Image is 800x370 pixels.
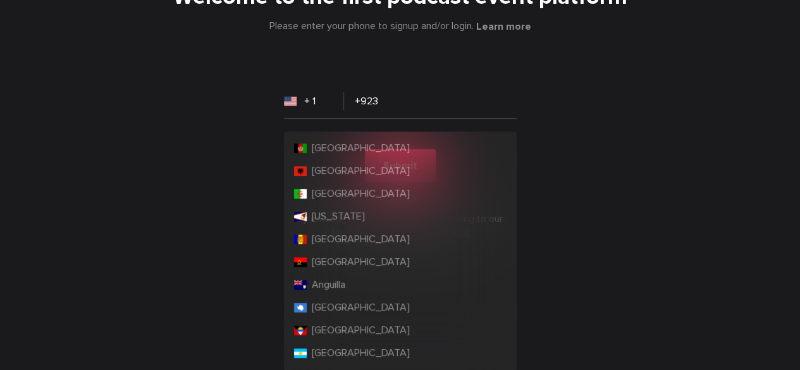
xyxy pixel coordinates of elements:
[312,142,410,154] span: [GEOGRAPHIC_DATA]
[312,347,410,359] span: [GEOGRAPHIC_DATA]
[294,257,307,267] img: AO
[312,210,365,223] span: [US_STATE]
[294,348,307,358] img: AR
[312,187,410,200] span: [GEOGRAPHIC_DATA]
[294,303,307,312] img: AQ
[294,212,307,221] img: AS
[284,94,517,119] input: Enter your number
[476,20,531,33] button: Learn more
[312,233,410,245] span: [GEOGRAPHIC_DATA]
[294,166,307,176] img: AL
[312,256,410,268] span: [GEOGRAPHIC_DATA]
[294,144,307,153] img: AF
[294,280,307,290] img: AI
[312,278,345,291] span: Anguilla
[294,235,307,244] img: AD
[312,164,410,177] span: [GEOGRAPHIC_DATA]
[294,326,307,335] img: AG
[92,20,709,33] div: Please enter your phone to signup and/or login.
[312,324,410,336] span: [GEOGRAPHIC_DATA]
[294,189,307,199] img: DZ
[312,301,410,314] span: [GEOGRAPHIC_DATA]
